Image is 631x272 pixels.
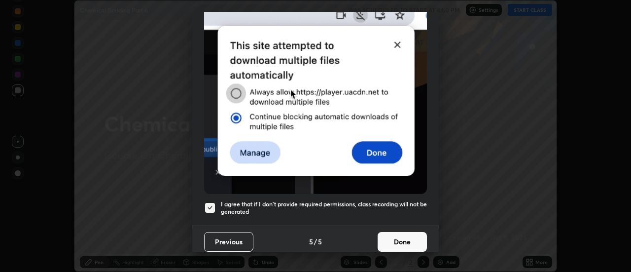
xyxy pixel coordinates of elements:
[314,236,317,247] h4: /
[309,236,313,247] h4: 5
[318,236,322,247] h4: 5
[378,232,427,252] button: Done
[204,232,253,252] button: Previous
[221,200,427,216] h5: I agree that if I don't provide required permissions, class recording will not be generated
